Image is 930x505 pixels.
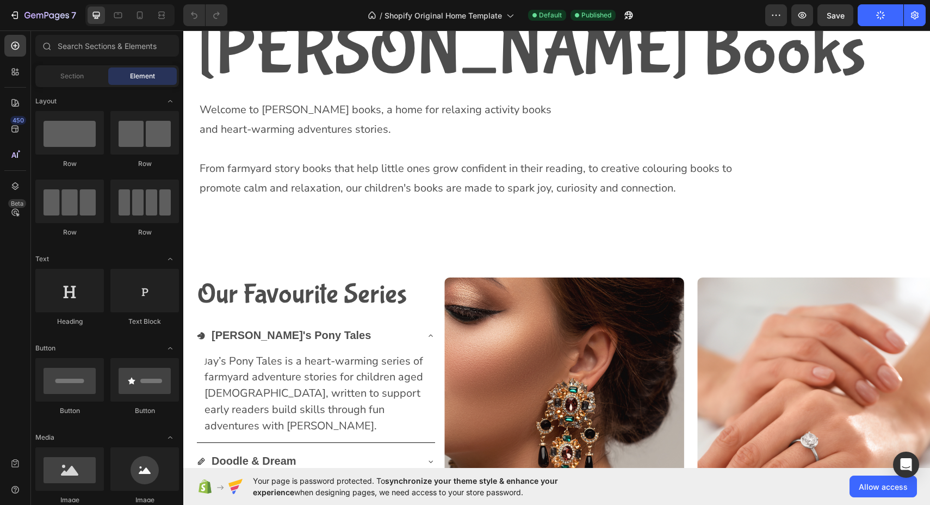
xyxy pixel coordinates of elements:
[14,248,224,280] span: Our Favourite Series
[130,71,155,81] span: Element
[893,452,919,478] div: Open Intercom Messenger
[16,70,561,89] p: Welcome to [PERSON_NAME] books, a home for relaxing activity books
[35,495,104,505] div: Image
[4,4,81,26] button: 7
[539,10,562,20] span: Default
[35,433,54,442] span: Media
[110,317,179,327] div: Text Block
[21,323,240,403] span: ay’s Pony Tales is a heart-warming series of farmyard adventure stories for children aged [DEMOGR...
[21,323,251,404] p: J
[380,10,382,21] span: /
[28,424,113,436] strong: Doodle & Dream
[385,10,502,21] span: Shopify Original Home Template
[253,476,558,497] span: synchronize your theme style & enhance your experience
[183,4,227,26] div: Undo/Redo
[35,96,57,106] span: Layout
[28,299,188,311] strong: [PERSON_NAME]'s Pony Tales
[35,343,55,353] span: Button
[71,9,76,22] p: 7
[10,116,26,125] div: 450
[16,89,561,109] p: and heart-warming adventures stories.
[16,128,561,168] p: From farmyard story books that help little ones grow confident in their reading, to creative colo...
[183,30,930,468] iframe: Design area
[110,159,179,169] div: Row
[110,495,179,505] div: Image
[60,71,84,81] span: Section
[162,429,179,446] span: Toggle open
[110,227,179,237] div: Row
[35,35,179,57] input: Search Sections & Elements
[35,254,49,264] span: Text
[35,227,104,237] div: Row
[162,93,179,110] span: Toggle open
[35,406,104,416] div: Button
[8,199,26,208] div: Beta
[35,159,104,169] div: Row
[35,317,104,327] div: Heading
[162,340,179,357] span: Toggle open
[817,4,853,26] button: Save
[850,476,917,497] button: Allow access
[253,475,600,498] span: Your page is password protected. To when designing pages, we need access to your store password.
[827,11,845,20] span: Save
[581,10,611,20] span: Published
[859,481,908,492] span: Allow access
[162,250,179,268] span: Toggle open
[110,406,179,416] div: Button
